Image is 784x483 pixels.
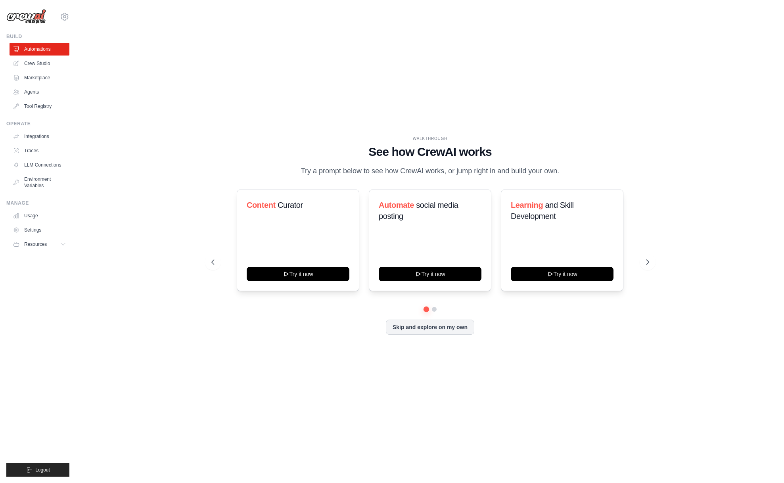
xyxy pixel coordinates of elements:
div: Operate [6,121,69,127]
span: Content [247,201,276,209]
button: Try it now [247,267,349,281]
a: Settings [10,224,69,236]
a: Integrations [10,130,69,143]
h1: See how CrewAI works [211,145,649,159]
a: Environment Variables [10,173,69,192]
a: Tool Registry [10,100,69,113]
span: Resources [24,241,47,247]
span: Logout [35,467,50,473]
span: social media posting [379,201,458,220]
a: Traces [10,144,69,157]
button: Logout [6,463,69,477]
button: Try it now [379,267,481,281]
a: LLM Connections [10,159,69,171]
iframe: Chat Widget [744,445,784,483]
span: Learning [511,201,543,209]
button: Skip and explore on my own [386,320,474,335]
a: Crew Studio [10,57,69,70]
a: Marketplace [10,71,69,84]
div: WALKTHROUGH [211,136,649,142]
a: Agents [10,86,69,98]
a: Usage [10,209,69,222]
span: Automate [379,201,414,209]
div: Build [6,33,69,40]
span: Curator [277,201,303,209]
p: Try a prompt below to see how CrewAI works, or jump right in and build your own. [297,165,564,177]
a: Automations [10,43,69,56]
img: Logo [6,9,46,24]
button: Resources [10,238,69,251]
div: Manage [6,200,69,206]
button: Try it now [511,267,613,281]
